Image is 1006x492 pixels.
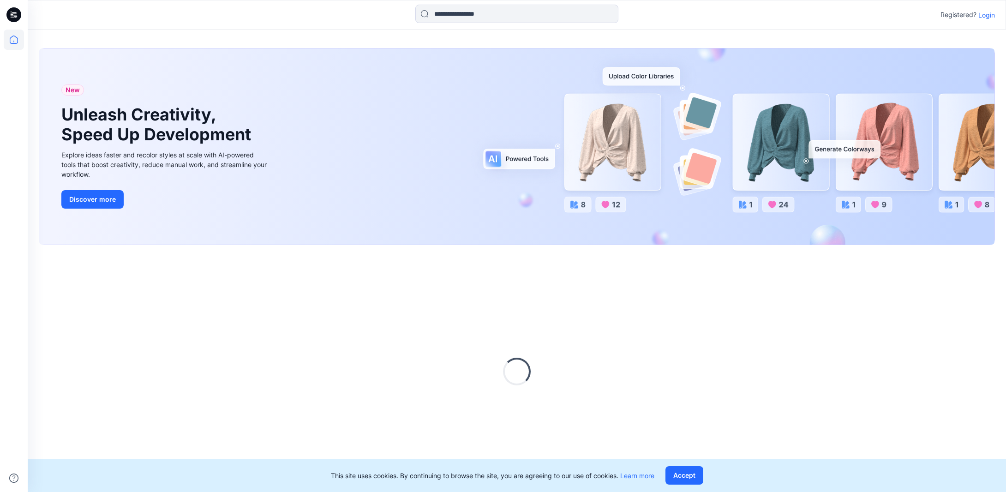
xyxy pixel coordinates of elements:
p: This site uses cookies. By continuing to browse the site, you are agreeing to our use of cookies. [331,471,654,480]
button: Accept [665,466,703,485]
a: Discover more [61,190,269,209]
a: Learn more [620,472,654,480]
h1: Unleash Creativity, Speed Up Development [61,105,255,144]
p: Login [978,10,995,20]
div: Explore ideas faster and recolor styles at scale with AI-powered tools that boost creativity, red... [61,150,269,179]
button: Discover more [61,190,124,209]
p: Registered? [940,9,976,20]
span: New [66,84,80,96]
